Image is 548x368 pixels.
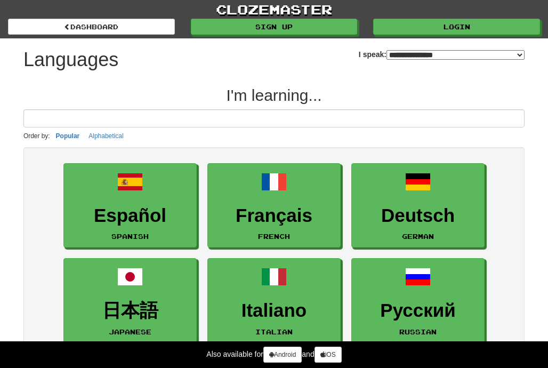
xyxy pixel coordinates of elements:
a: dashboard [8,19,175,35]
a: Sign up [191,19,358,35]
h3: Français [213,205,335,226]
a: РусскийRussian [351,258,485,343]
small: Japanese [109,328,151,335]
small: Order by: [23,132,50,140]
a: Login [373,19,540,35]
h3: Español [69,205,191,226]
small: Italian [255,328,293,335]
a: EspañolSpanish [63,163,197,248]
h1: Languages [23,49,118,70]
a: Android [263,347,302,363]
h3: Deutsch [357,205,479,226]
h3: Русский [357,300,479,321]
button: Alphabetical [85,130,126,142]
button: Popular [53,130,83,142]
small: Spanish [111,233,149,240]
a: iOS [315,347,342,363]
a: 日本語Japanese [63,258,197,343]
h2: I'm learning... [23,86,525,104]
small: Russian [399,328,437,335]
h3: 日本語 [69,300,191,321]
select: I speak: [386,50,525,60]
label: I speak: [359,49,525,60]
small: German [402,233,434,240]
small: French [258,233,290,240]
a: ItalianoItalian [207,258,341,343]
a: FrançaisFrench [207,163,341,248]
h3: Italiano [213,300,335,321]
a: DeutschGerman [351,163,485,248]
